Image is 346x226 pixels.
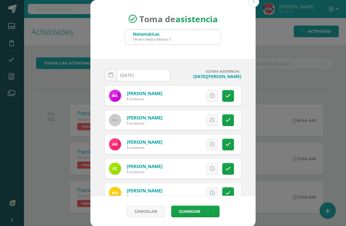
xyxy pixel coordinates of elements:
img: 17f76517200ddf680eea2a51e0d176d6.png [109,90,121,102]
input: Fecha de Inasistencia [105,69,170,81]
a: [PERSON_NAME] [127,139,162,145]
div: Estudiante [127,194,162,199]
div: Estudiante [127,121,162,126]
h4: ULTIMA ASISTENCIA: [175,69,241,74]
a: [PERSON_NAME] [127,115,162,121]
a: [PERSON_NAME] [127,163,162,169]
div: Estudiante [127,169,162,174]
img: 41a8ff595afcb620ac474203de0253b3.png [109,163,121,175]
div: Estudiante [127,96,162,101]
a: [PERSON_NAME] [127,188,162,194]
div: Estudiante [127,145,162,150]
img: f2a87839804653cc9819859b787d3a91.png [109,187,121,199]
img: 60x60 [109,114,121,126]
h4: [DATE][PERSON_NAME] [175,74,241,79]
a: [PERSON_NAME] [127,90,162,96]
a: Cancelar [127,206,165,217]
span: Toma de [139,13,218,25]
div: Tercero Básico Basicos 'C' [133,37,172,41]
input: Busca un grado o sección aquí... [125,30,221,44]
div: Matemáticas [133,31,172,37]
strong: asistencia [175,13,218,25]
img: 86a3e64e243d088256f3e9291ed415aa.png [109,138,121,150]
button: Guardar [171,206,208,217]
